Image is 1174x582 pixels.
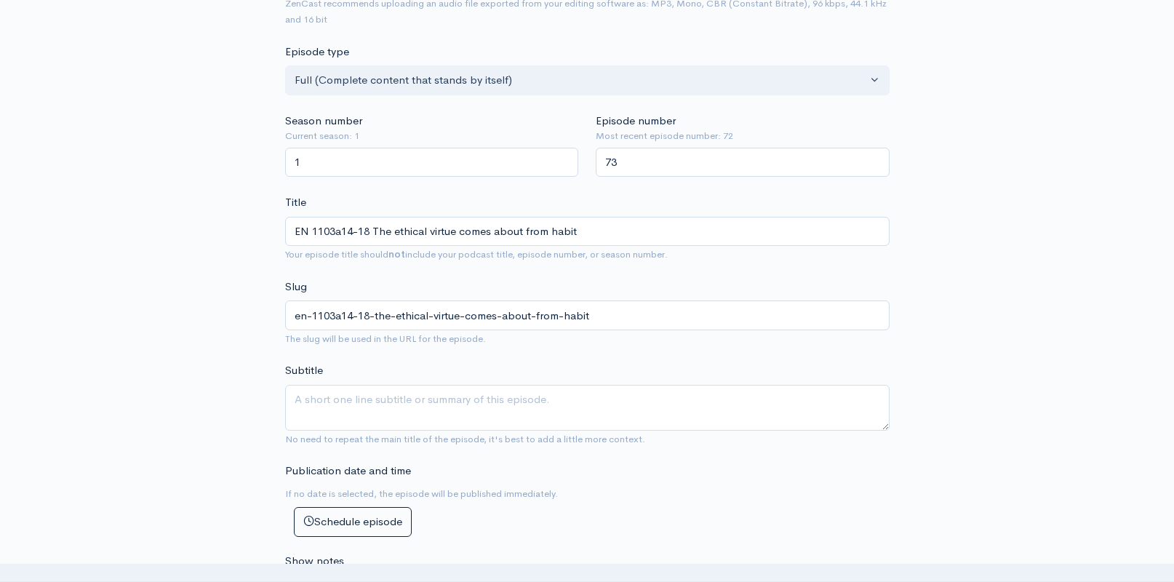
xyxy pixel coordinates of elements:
small: Most recent episode number: 72 [596,129,890,143]
label: Publication date and time [285,463,411,479]
label: Subtitle [285,362,323,379]
input: Enter season number for this episode [285,148,579,178]
label: Show notes [285,553,344,570]
label: Episode number [596,113,676,129]
label: Episode type [285,44,349,60]
input: Enter episode number [596,148,890,178]
input: title-of-episode [285,300,890,330]
input: What is the episode's title? [285,217,890,247]
label: Slug [285,279,307,295]
small: No need to repeat the main title of the episode, it's best to add a little more context. [285,433,645,445]
strong: not [388,248,405,260]
button: Schedule episode [294,507,412,537]
small: Current season: 1 [285,129,579,143]
label: Season number [285,113,362,129]
button: Full (Complete content that stands by itself) [285,65,890,95]
div: Full (Complete content that stands by itself) [295,72,867,89]
small: Your episode title should include your podcast title, episode number, or season number. [285,248,668,260]
label: Title [285,194,306,211]
small: The slug will be used in the URL for the episode. [285,332,486,345]
small: If no date is selected, the episode will be published immediately. [285,487,558,500]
